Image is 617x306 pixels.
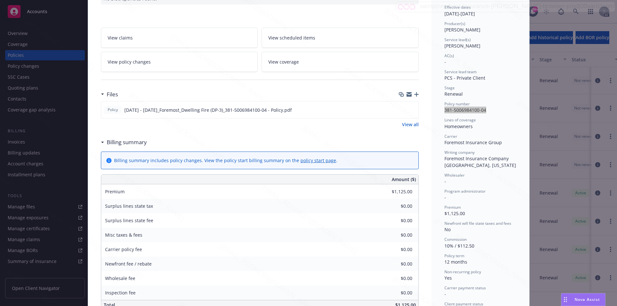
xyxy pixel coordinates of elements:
h3: Files [107,90,118,99]
div: Billing summary [101,138,147,146]
a: View coverage [262,52,419,72]
input: 0.00 [374,288,416,298]
span: - [444,194,446,200]
span: View coverage [268,58,299,65]
a: policy start page [300,157,336,163]
span: [PERSON_NAME] [444,43,480,49]
span: - [444,178,446,184]
a: View scheduled items [262,28,419,48]
input: 0.00 [374,187,416,197]
span: Wholesale fee [105,275,135,281]
span: Foremost Insurance Company [GEOGRAPHIC_DATA], [US_STATE] [444,155,516,168]
span: Amount ($) [392,176,416,183]
span: Newfront fee / rebate [105,261,152,267]
span: Program administrator [444,188,486,194]
div: Drag to move [561,293,569,306]
span: Newfront will file state taxes and fees [444,221,511,226]
span: 12 months [444,259,467,265]
input: 0.00 [374,201,416,211]
span: Surplus lines state fee [105,217,153,223]
span: Premium [444,205,461,210]
span: Policy number [444,101,470,107]
span: Wholesaler [444,172,465,178]
input: 0.00 [374,245,416,254]
span: $1,125.00 [444,210,465,216]
div: Billing summary includes policy changes. View the policy start billing summary on the . [114,157,337,164]
span: View scheduled items [268,34,315,41]
div: Files [101,90,118,99]
button: Nova Assist [561,293,605,306]
span: Nova Assist [575,297,600,302]
span: 10% / $112.50 [444,243,474,249]
span: [PERSON_NAME] [444,27,480,33]
a: View claims [101,28,258,48]
span: Commission [444,237,467,242]
span: Foremost Insurance Group [444,139,502,145]
span: Writing company [444,150,475,155]
div: [DATE] - [DATE] [444,4,516,17]
span: Carrier policy fee [105,246,142,252]
h3: Billing summary [107,138,147,146]
span: PCS - Private Client [444,75,485,81]
span: Surplus lines state tax [105,203,153,209]
button: download file [400,107,405,113]
a: View policy changes [101,52,258,72]
span: - [444,59,446,65]
span: Lines of coverage [444,117,476,123]
span: View policy changes [108,58,151,65]
input: 0.00 [374,216,416,225]
span: 381-5006984100-04 [444,107,486,113]
span: View claims [108,34,133,41]
span: Inspection fee [105,290,136,296]
span: Yes [444,275,452,281]
span: Premium [105,188,125,195]
span: Service lead team [444,69,477,74]
span: Renewal [444,91,463,97]
span: Non-recurring policy [444,269,481,275]
span: [DATE] - [DATE]_Foremost_Dwelling Fire (DP-3)_381-5006984100-04 - Policy.pdf [124,107,292,113]
span: Stage [444,85,455,91]
span: Carrier [444,134,457,139]
span: Carrier payment status [444,285,486,291]
span: Producer(s) [444,21,465,26]
input: 0.00 [374,230,416,240]
a: View all [402,121,419,128]
span: Effective dates [444,4,471,10]
span: Homeowners [444,123,473,129]
span: Misc taxes & fees [105,232,142,238]
span: No [444,226,451,232]
input: 0.00 [374,274,416,283]
button: preview file [410,107,416,113]
span: Policy [106,107,119,113]
span: Policy term [444,253,464,258]
span: AC(s) [444,53,454,58]
span: - [444,291,446,297]
input: 0.00 [374,259,416,269]
span: Service lead(s) [444,37,471,42]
